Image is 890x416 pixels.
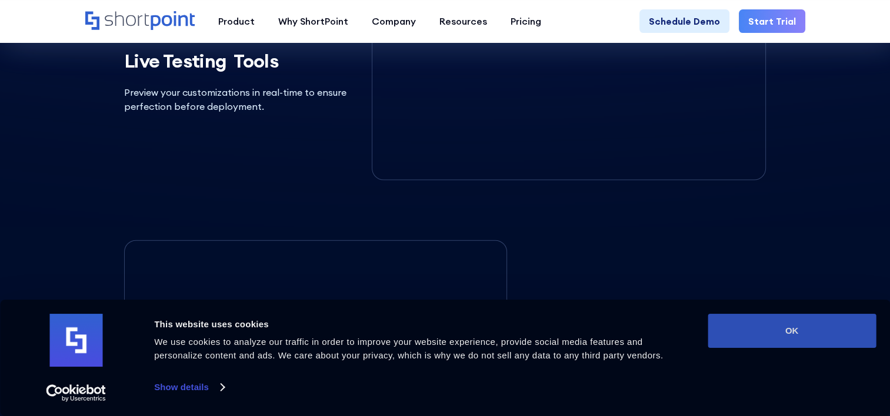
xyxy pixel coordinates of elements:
[679,280,890,416] iframe: Chat Widget
[49,314,102,367] img: logo
[739,9,805,33] a: Start Trial
[708,314,876,348] button: OK
[360,9,428,33] a: Company
[499,9,553,33] a: Pricing
[25,384,128,402] a: Usercentrics Cookiebot - opens in a new window
[372,14,416,28] div: Company
[206,9,266,33] a: Product
[218,14,255,28] div: Product
[439,14,487,28] div: Resources
[85,11,195,31] a: Home
[124,51,348,71] h3: Live Tes﻿ting Tools
[278,14,348,28] div: Why ShortPoint
[154,317,681,331] div: This website uses cookies
[428,9,499,33] a: Resources
[511,14,541,28] div: Pricing
[154,378,224,396] a: Show details
[154,337,663,360] span: We use cookies to analyze our traffic in order to improve your website experience, provide social...
[266,9,360,33] a: Why ShortPoint
[639,9,729,33] a: Schedule Demo
[124,85,348,113] p: Preview your customizations in real-time to ﻿ensure perfection before deployment.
